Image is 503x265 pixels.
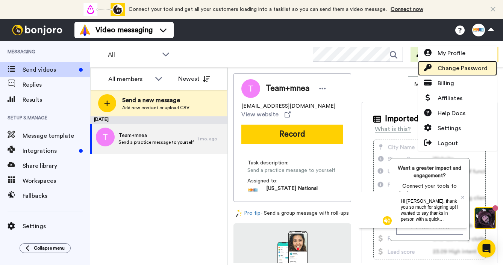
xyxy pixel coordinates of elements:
[438,109,465,118] span: Help Docs
[418,136,497,151] a: Logout
[266,83,309,94] span: Team+mnea
[438,139,458,148] span: Logout
[108,75,151,84] div: All members
[96,128,115,146] img: t.png
[23,146,76,155] span: Integrations
[418,46,497,61] a: My Profile
[108,50,158,59] span: All
[477,239,495,257] div: Open Intercom Messenger
[23,131,90,140] span: Message template
[241,110,279,119] span: View website
[173,71,216,86] button: Newest
[418,91,497,106] a: Affiliates
[236,209,242,217] img: magic-wand.svg
[23,176,90,185] span: Workspaces
[122,105,189,111] span: Add new contact or upload CSV
[385,113,473,125] span: Imported Customer Info
[118,132,194,139] span: Team+mnea
[122,96,189,105] span: Send a new message
[438,94,462,103] span: Affiliates
[42,6,100,54] span: Hi [PERSON_NAME], thank you so much for signing up! I wanted to say thanks in person with a quick...
[438,124,461,133] span: Settings
[241,125,343,144] button: Record
[247,159,300,167] span: Task description :
[23,161,90,170] span: Share library
[118,139,194,145] span: Send a practice message to yourself
[247,185,259,196] img: 5f262c6f-6c0b-43f1-962b-995d5f71884c-1751052632.jpg
[418,106,497,121] a: Help Docs
[438,64,488,73] span: Change Password
[23,80,90,89] span: Replies
[9,25,65,35] img: bj-logo-header-white.svg
[34,245,65,251] span: Collapse menu
[438,49,465,58] span: My Profile
[23,95,90,104] span: Results
[23,191,90,200] span: Fallbacks
[418,61,497,76] a: Change Password
[414,80,435,89] span: Move
[23,222,90,231] span: Settings
[418,76,497,91] a: Billing
[83,3,125,16] div: animation
[391,7,423,12] a: Connect now
[266,185,318,196] span: [US_STATE] National
[23,65,76,74] span: Send videos
[197,136,224,142] div: 1 mo. ago
[241,79,260,98] img: Image of Team+mnea
[129,7,387,12] span: Connect your tool and get all your customers loading into a tasklist so you can send them a video...
[247,177,300,185] span: Assigned to:
[396,182,463,212] span: Connect your tools to display your own customer data for more specialized messages
[396,164,463,179] span: Want a greater impact and engagement?
[438,79,454,88] span: Billing
[247,167,335,174] span: Send a practice message to yourself
[236,209,261,217] a: Pro tip
[233,209,351,217] div: - Send a group message with roll-ups
[90,116,227,124] div: [DATE]
[1,2,21,22] img: c638375f-eacb-431c-9714-bd8d08f708a7-1584310529.jpg
[79,24,91,36] img: vm-color.svg
[20,243,71,253] button: Collapse menu
[241,110,291,119] a: View website
[418,121,497,136] a: Settings
[241,102,335,110] span: [EMAIL_ADDRESS][DOMAIN_NAME]
[375,125,411,134] div: What is this?
[95,25,153,35] span: Video messaging
[24,24,33,33] img: mute-white.svg
[411,47,447,62] button: Invite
